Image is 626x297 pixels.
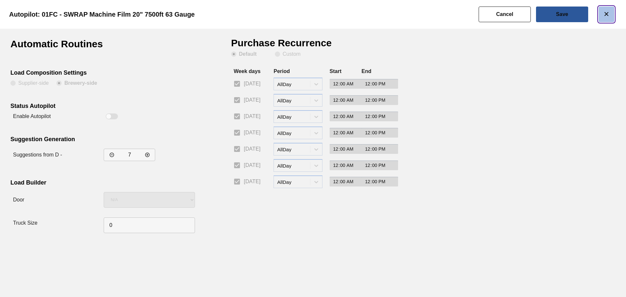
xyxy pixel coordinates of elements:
[275,52,301,58] clb-radio-button: Custom
[244,80,261,88] span: [DATE]
[274,68,290,74] label: Period
[244,145,261,153] span: [DATE]
[244,161,261,169] span: [DATE]
[231,52,267,58] clb-radio-button: Default
[13,220,37,226] label: Truck Size
[234,68,261,74] label: Week days
[231,39,347,52] h1: Purchase Recurrence
[10,69,192,78] div: Load Composition Settings
[13,152,62,157] label: Suggestions from D -
[13,197,24,202] label: Door
[10,103,192,111] div: Status Autopilot
[56,81,97,87] clb-radio-button: Brewery-side
[10,136,192,144] div: Suggestion Generation
[244,112,261,120] span: [DATE]
[10,81,49,87] clb-radio-button: Supplier-side
[244,178,261,186] span: [DATE]
[330,68,341,74] label: Start
[13,113,51,119] label: Enable Autopilot
[362,68,371,74] label: End
[10,179,192,188] div: Load Builder
[10,39,126,54] h1: Automatic Routines
[244,129,261,137] span: [DATE]
[244,96,261,104] span: [DATE]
